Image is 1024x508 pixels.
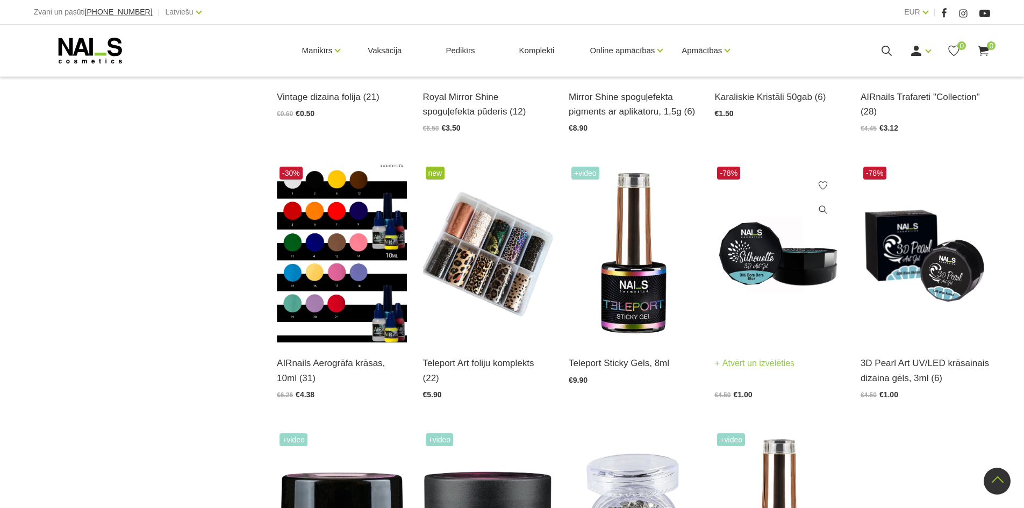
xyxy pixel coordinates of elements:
span: €4.45 [861,125,877,132]
a: 3D Pearl Art UV/LED krāsainais dizaina gēls, 3ml (6) [861,356,990,385]
span: +Video [426,433,454,446]
span: €3.12 [879,124,898,132]
span: €6.50 [423,125,439,132]
a: 0 [947,44,961,58]
div: Zvani un pasūti [34,5,153,19]
span: | [158,5,160,19]
a: Pedikīrs [437,25,483,76]
a: Royal Mirror Shine spoguļefekta pūderis (12) [423,90,553,119]
a: Online apmācības [590,29,655,72]
a: EUR [904,5,920,18]
a: Manikīrs [302,29,333,72]
span: €9.90 [569,376,588,384]
span: €5.90 [423,390,442,399]
a: Latviešu [166,5,194,18]
span: €0.50 [296,109,314,118]
span: €4.50 [714,391,731,399]
a: AIRnails Trafareti "Collection" (28) [861,90,990,119]
a: Komplekti [511,25,563,76]
span: €0.60 [277,110,293,118]
a: Vaksācija [359,25,410,76]
span: €1.50 [714,109,733,118]
a: 0 [977,44,990,58]
span: €4.50 [861,391,877,399]
span: +Video [717,433,745,446]
span: €1.00 [879,390,898,399]
span: €6.26 [277,391,293,399]
span: -78% [717,167,740,180]
a: [PHONE_NUMBER] [85,8,153,16]
img: Daudzveidīgas krāsas aerogrāfijas mākslai.... [277,164,406,342]
span: 0 [957,41,966,50]
a: Karaliskie Kristāli 50gab (6) [714,90,844,104]
span: new [426,167,445,180]
a: Teleport Art foliju komplekts (22) [423,356,553,385]
a: Teleport Sticky Gels, 8ml [569,356,698,370]
span: €3.50 [442,124,461,132]
img: Noturīgs mākslas gels, kas paredzēts apjoma dizainu veidošanai. 10 sulīgu toņu kompozīcija piedāv... [714,164,844,342]
span: 0 [987,41,996,50]
img: Gels, kas pārnes follijas dizainu uz naga plātnes. Veido visoriģinālākos nagu dizainus, sākot no ... [569,164,698,342]
a: Mirror Shine spoguļefekta pigments ar aplikatoru, 1,5g (6) [569,90,698,119]
a: Apmācības [682,29,722,72]
span: €8.90 [569,124,588,132]
span: | [934,5,936,19]
a: Vintage dizaina folija (21) [277,90,406,104]
span: +Video [571,167,599,180]
a: Atvērt un izvēlēties [714,356,794,371]
span: +Video [280,433,307,446]
span: €4.38 [296,390,314,399]
span: -78% [863,167,886,180]
img: 3D dizaina gēls ar izsmalcinātu pērļu mirdzumu piešķir jebkuram nagu zīmējumam apjoma un reljefa ... [861,164,990,342]
a: AIRnails Aerogrāfa krāsas, 10ml (31) [277,356,406,385]
img: Folija dizaina veidošanai. Piemērota gan modelētiem nagiem, gan gēllakas pārklājumam. Komplektā 1... [423,164,553,342]
span: -30% [280,167,303,180]
span: €1.00 [733,390,752,399]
